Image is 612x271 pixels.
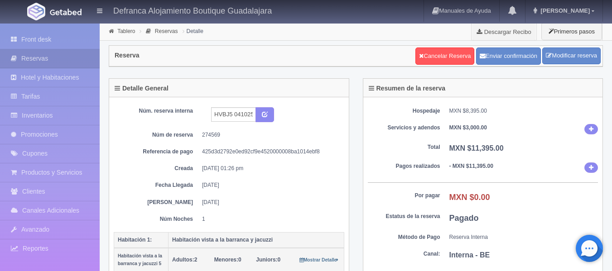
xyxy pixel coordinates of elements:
[118,237,152,243] b: Habitación 1:
[120,148,193,156] dt: Referencia de pago
[172,257,194,263] strong: Adultos:
[368,192,440,200] dt: Por pagar
[120,181,193,189] dt: Fecha Llegada
[120,215,193,223] dt: Núm Noches
[368,162,440,170] dt: Pagos realizados
[50,9,82,15] img: Getabed
[202,199,337,206] dd: [DATE]
[202,181,337,189] dd: [DATE]
[202,165,337,172] dd: [DATE] 01:26 pm
[472,23,536,41] a: Descargar Recibo
[155,28,178,34] a: Reservas
[115,52,140,59] h4: Reserva
[415,48,474,65] a: Cancelar Reserva
[368,143,440,151] dt: Total
[256,257,277,263] strong: Juniors:
[256,257,280,263] span: 0
[120,131,193,139] dt: Núm de reserva
[120,165,193,172] dt: Creada
[27,3,45,20] img: Getabed
[113,5,272,16] h4: Defranca Alojamiento Boutique Guadalajara
[542,48,601,64] a: Modificar reserva
[449,124,487,131] b: MXN $3,000.00
[449,144,504,152] b: MXN $11,395.00
[368,250,440,258] dt: Canal:
[172,257,197,263] span: 2
[202,148,337,156] dd: 425d3d2792e0ed92cf9e4520000008ba1014ebf8
[449,193,490,202] b: MXN $0.00
[214,257,238,263] strong: Menores:
[538,7,590,14] span: [PERSON_NAME]
[180,27,206,35] li: Detalle
[202,131,337,139] dd: 274569
[541,23,602,40] button: Primeros pasos
[368,233,440,241] dt: Método de Pago
[449,214,479,223] b: Pagado
[118,253,162,266] small: Habitación vista a la barranca y jacuzzi 5
[202,215,337,223] dd: 1
[169,232,344,248] th: Habitación vista a la barranca y jacuzzi
[299,257,339,262] small: Mostrar Detalle
[214,257,241,263] span: 0
[449,233,598,241] dd: Reserva Interna
[368,213,440,220] dt: Estatus de la reserva
[117,28,135,34] a: Tablero
[449,107,598,115] dd: MXN $8,395.00
[476,48,541,65] button: Enviar confirmación
[368,124,440,132] dt: Servicios y adendos
[115,85,169,92] h4: Detalle General
[299,257,339,263] a: Mostrar Detalle
[368,107,440,115] dt: Hospedaje
[449,163,493,169] b: - MXN $11,395.00
[449,251,490,259] b: Interna - BE
[369,85,446,92] h4: Resumen de la reserva
[120,107,193,115] dt: Núm. reserva interna
[120,199,193,206] dt: [PERSON_NAME]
